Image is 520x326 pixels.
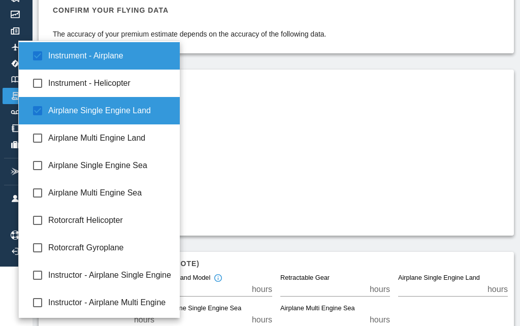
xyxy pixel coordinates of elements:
[48,50,172,62] span: Instrument - Airplane
[48,105,172,117] span: Airplane Single Engine Land
[48,214,172,226] span: Rotorcraft Helicopter
[48,297,172,309] span: Instructor - Airplane Multi Engine
[48,269,172,281] span: Instructor - Airplane Single Engine
[48,159,172,172] span: Airplane Single Engine Sea
[48,132,172,144] span: Airplane Multi Engine Land
[48,187,172,199] span: Airplane Multi Engine Sea
[48,242,172,254] span: Rotorcraft Gyroplane
[48,77,172,89] span: Instrument - Helicopter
